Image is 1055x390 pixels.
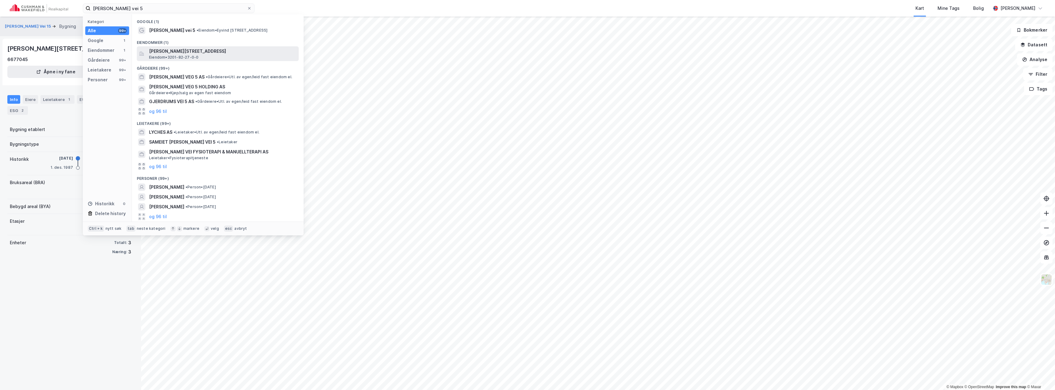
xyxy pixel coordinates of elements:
button: og 96 til [149,213,167,220]
div: 1 [122,38,127,43]
div: Info [7,95,20,104]
span: Eiendom • 3201-82-27-0-0 [149,55,198,60]
div: 99+ [118,58,127,63]
div: Leietakere (99+) [132,116,304,127]
button: Analyse [1017,53,1053,66]
div: Næring: [112,249,127,254]
div: esc [224,226,233,232]
a: Mapbox [946,385,963,389]
div: Alle [88,27,96,34]
div: Totalt: [114,240,127,245]
span: LYCHES AS [149,129,172,136]
div: Kart [915,5,924,12]
div: 1 [122,48,127,53]
div: ESG [7,106,28,115]
div: Bolig [973,5,984,12]
div: 6677045 [7,56,28,63]
span: Gårdeiere • Utl. av egen/leid fast eiendom el. [195,99,282,104]
a: OpenStreetMap [965,385,994,389]
span: • [186,204,187,209]
span: Gårdeiere • Kjøp/salg av egen fast eiendom [149,91,231,95]
button: og 96 til [149,108,167,115]
div: nytt søk [105,226,122,231]
div: Kontrollprogram for chat [1024,361,1055,390]
span: Person • [DATE] [186,195,216,199]
iframe: Chat Widget [1024,361,1055,390]
div: 1. des. 1987 [48,165,73,170]
input: Søk på adresse, matrikkel, gårdeiere, leietakere eller personer [90,4,247,13]
span: Person • [DATE] [186,185,216,190]
div: 99+ [118,77,127,82]
span: GJERDRUMS VEI 5 AS [149,98,194,105]
div: Etasjer [10,218,25,225]
div: Personer [88,76,108,83]
span: Eiendom • Eyvind [STREET_ADDRESS] [197,28,267,33]
div: Google [88,37,103,44]
div: [PERSON_NAME] [1000,5,1035,12]
button: og 96 til [149,163,167,170]
span: • [206,75,208,79]
div: Bygning etablert [10,126,45,133]
div: Leietakere [40,95,75,104]
button: Bokmerker [1011,24,1053,36]
button: [PERSON_NAME] Vei 15 [5,23,52,29]
a: Improve this map [996,385,1026,389]
span: Person • [DATE] [186,204,216,209]
span: Leietaker [217,140,237,145]
span: [PERSON_NAME] [149,203,184,210]
span: [PERSON_NAME][STREET_ADDRESS] [149,48,296,55]
span: [PERSON_NAME] vei 5 [149,27,195,34]
div: Leietakere [88,66,111,74]
span: Leietaker • Fysioterapitjeneste [149,156,208,160]
button: Tags [1024,83,1053,95]
div: Etasjer og enheter [79,97,117,102]
div: 3 [128,248,131,256]
div: Gårdeiere (99+) [132,61,304,72]
div: Bygningstype [10,141,39,148]
span: [PERSON_NAME] VEG 5 HOLDING AS [149,83,296,91]
div: 99+ [118,28,127,33]
div: Ctrl + k [88,226,104,232]
div: Bruksareal (BRA) [10,179,45,186]
div: Google (1) [132,14,304,25]
button: Datasett [1015,39,1053,51]
span: Gårdeiere • Utl. av egen/leid fast eiendom el. [206,75,292,79]
div: Bebygd areal (BYA) [10,203,51,210]
div: 2 [19,107,25,114]
div: 3 [128,239,131,246]
div: Personer (99+) [132,171,304,182]
span: • [195,99,197,104]
div: Kategori [88,19,129,24]
button: Åpne i ny fane [7,66,104,78]
div: 1 [66,96,72,102]
div: Historikk [10,156,29,163]
span: [PERSON_NAME] [149,183,184,191]
div: neste kategori [137,226,166,231]
div: avbryt [234,226,247,231]
span: • [217,140,219,144]
img: Z [1041,274,1052,285]
div: 99+ [118,68,127,72]
div: [DATE] [48,156,73,161]
div: Eiendommer [88,47,114,54]
span: • [197,28,198,33]
span: SAMEIET [PERSON_NAME] VEI 5 [149,138,216,146]
img: cushman-wakefield-realkapital-logo.202ea83816669bd177139c58696a8fa1.svg [10,4,68,13]
div: tab [126,226,136,232]
div: Gårdeiere [88,56,110,64]
span: [PERSON_NAME] VEG 5 AS [149,73,205,81]
span: Leietaker • Utl. av egen/leid fast eiendom el. [174,130,259,135]
div: Bygning [59,23,76,30]
div: Delete history [95,210,126,217]
div: velg [211,226,219,231]
div: Mine Tags [938,5,960,12]
div: Enheter [10,239,26,246]
div: Historikk [88,200,114,207]
span: • [174,130,175,134]
div: 0 [122,201,127,206]
button: Filter [1023,68,1053,80]
div: Eiere [23,95,38,104]
span: • [186,195,187,199]
span: [PERSON_NAME] VEI FYSIOTERAPI & MANUELLTERAPI AS [149,148,296,156]
div: [PERSON_NAME][STREET_ADDRESS] [7,44,117,53]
